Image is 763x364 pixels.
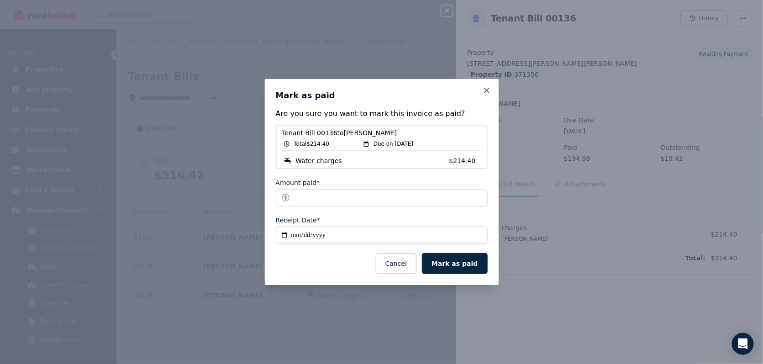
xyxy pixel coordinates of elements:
[449,156,481,165] span: $214.40
[422,253,487,274] button: Mark as paid
[296,156,342,165] span: Water charges
[276,108,488,119] p: Are you sure you want to mark this invoice as paid?
[374,140,413,148] span: Due on [DATE]
[276,216,320,225] label: Receipt Date*
[376,253,416,274] button: Cancel
[276,178,320,187] label: Amount paid*
[732,333,754,355] div: Open Intercom Messenger
[276,90,488,101] h3: Mark as paid
[282,128,481,137] span: Tenant Bill 00136 to [PERSON_NAME]
[294,140,330,148] span: Total $214.40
